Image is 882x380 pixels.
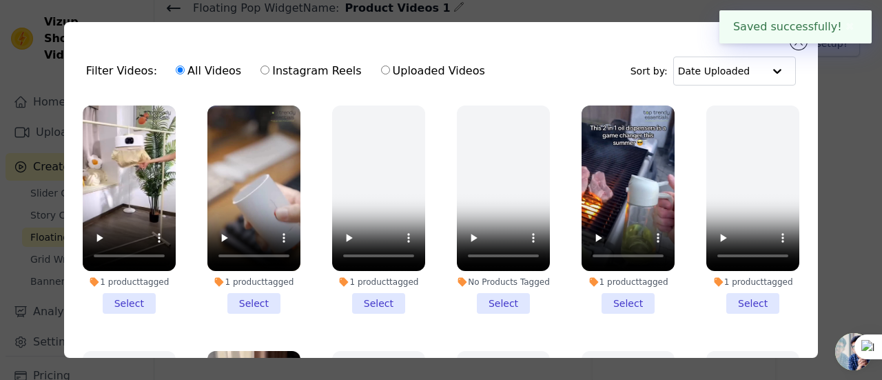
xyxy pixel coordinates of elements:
[260,62,362,80] label: Instagram Reels
[842,19,858,35] button: Close
[332,277,425,288] div: 1 product tagged
[582,277,675,288] div: 1 product tagged
[630,57,797,86] div: Sort by:
[380,62,486,80] label: Uploaded Videos
[457,277,550,288] div: No Products Tagged
[207,277,300,288] div: 1 product tagged
[86,55,493,87] div: Filter Videos:
[719,10,872,43] div: Saved successfully!
[706,277,799,288] div: 1 product tagged
[175,62,242,80] label: All Videos
[835,333,872,370] div: Open chat
[83,277,176,288] div: 1 product tagged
